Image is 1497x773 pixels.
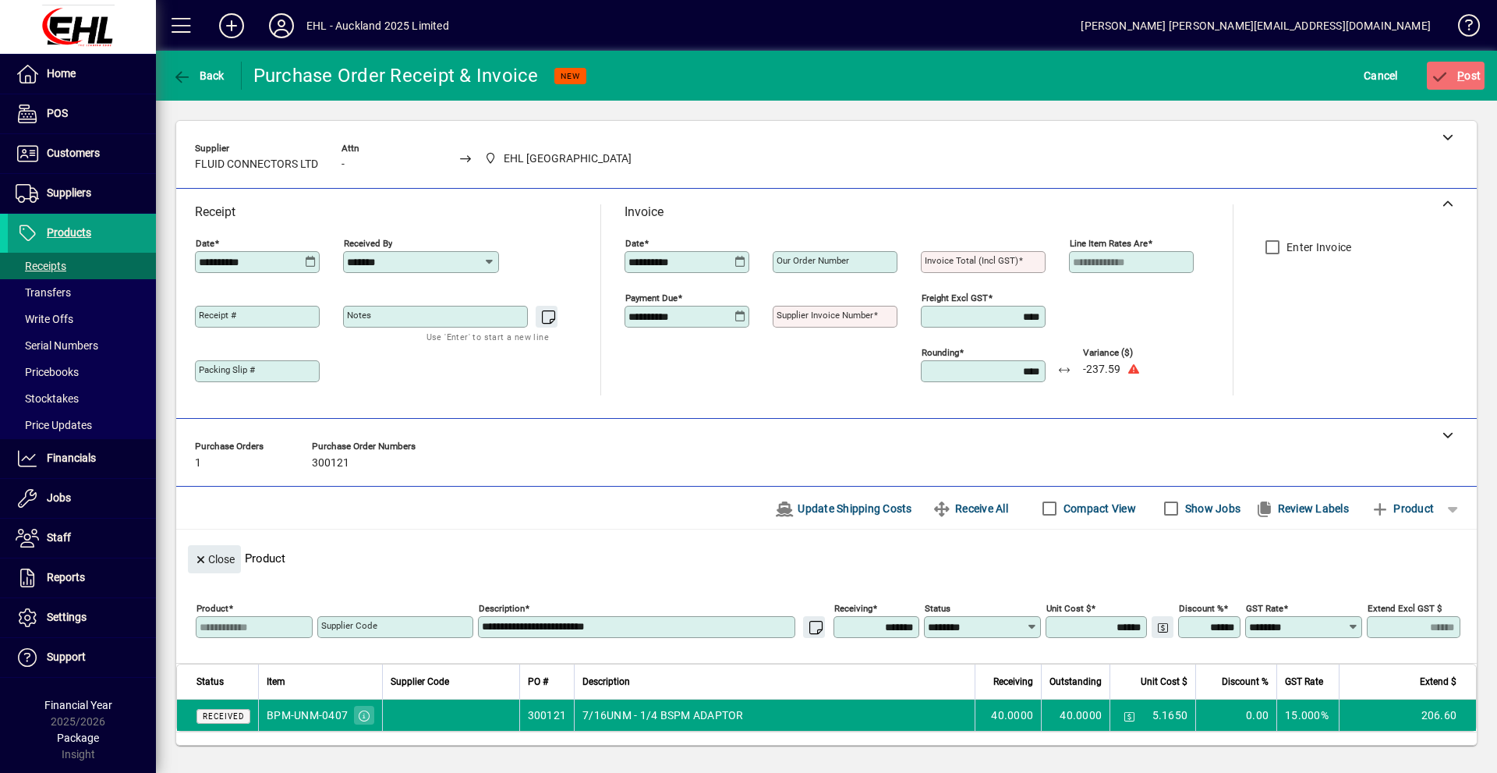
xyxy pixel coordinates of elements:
span: 300121 [312,457,349,470]
mat-label: Unit Cost $ [1046,603,1091,614]
span: 1 [195,457,201,470]
td: 300121 [519,700,575,731]
span: Close [194,547,235,573]
span: Support [47,651,86,663]
span: P [1457,69,1464,82]
mat-hint: Use 'Enter' to start a new line [426,328,549,346]
button: Change Price Levels [1118,704,1140,726]
span: Transfers [16,286,71,299]
label: Enter Invoice [1283,239,1351,255]
button: Back [168,62,228,90]
span: Customers [47,147,100,159]
span: Financial Year [44,699,112,711]
span: Stocktakes [16,392,79,405]
mat-label: Packing Slip # [199,364,255,375]
span: Financials [47,452,96,464]
span: Discount % [1222,673,1269,690]
span: Description [582,673,630,690]
a: Write Offs [8,306,156,332]
a: Suppliers [8,174,156,213]
mat-label: Invoice Total (incl GST) [925,255,1018,266]
mat-label: Receiving [834,603,872,614]
span: Item [267,673,285,690]
span: Pricebooks [16,366,79,378]
span: Home [47,67,76,80]
span: Settings [47,611,87,623]
mat-label: Receipt # [199,310,236,321]
span: Reports [47,571,85,583]
span: EHL AUCKLAND [480,149,639,168]
a: Financials [8,439,156,478]
button: Post [1427,62,1485,90]
a: Knowledge Base [1446,3,1478,54]
span: FLUID CONNECTORS LTD [195,158,318,171]
span: Extend $ [1420,673,1456,690]
a: Staff [8,519,156,558]
button: Update Shipping Costs [769,495,918,523]
label: Show Jobs [1182,501,1240,516]
span: Outstanding [1049,673,1102,690]
mat-label: Supplier invoice number [777,310,873,321]
mat-label: Freight excl GST [922,293,988,303]
button: Close [188,545,241,573]
span: PO # [528,673,548,690]
span: Products [47,226,91,239]
span: Back [172,69,225,82]
a: POS [8,94,156,133]
span: GST Rate [1285,673,1323,690]
div: [PERSON_NAME] [PERSON_NAME][EMAIL_ADDRESS][DOMAIN_NAME] [1081,13,1431,38]
mat-label: Date [196,238,214,249]
td: 40.0000 [1041,700,1109,731]
span: 40.0000 [991,707,1033,723]
mat-label: Rounding [922,347,959,358]
span: -237.59 [1083,363,1120,376]
div: EHL - Auckland 2025 Limited [306,13,449,38]
span: Serial Numbers [16,339,98,352]
app-page-header-button: Close [184,551,245,566]
mat-label: Date [625,238,644,249]
td: 206.60 [1339,700,1476,731]
mat-label: Extend excl GST $ [1368,603,1442,614]
span: Receive All [933,496,1008,521]
span: NEW [561,71,580,81]
mat-label: Discount % [1179,603,1223,614]
span: Write Offs [16,313,73,325]
span: Price Updates [16,419,92,431]
span: Status [196,673,224,690]
mat-label: Product [196,603,228,614]
td: 15.000% [1276,700,1339,731]
span: Update Shipping Costs [775,496,912,521]
button: Review Labels [1248,495,1355,523]
span: 5.1650 [1152,707,1188,723]
span: Jobs [47,491,71,504]
mat-label: Our order number [777,255,849,266]
a: Receipts [8,253,156,279]
span: Supplier Code [391,673,449,690]
span: Package [57,732,99,744]
a: Stocktakes [8,385,156,412]
button: Add [207,12,257,40]
a: Customers [8,134,156,173]
mat-label: Payment due [625,293,678,303]
span: - [342,158,345,171]
span: Variance ($) [1083,348,1177,358]
span: Suppliers [47,186,91,199]
mat-label: Line item rates are [1070,238,1148,249]
span: ost [1431,69,1481,82]
span: Receiving [993,673,1033,690]
button: Receive All [926,495,1014,523]
mat-label: Notes [347,310,371,321]
span: EHL [GEOGRAPHIC_DATA] [504,151,632,167]
span: POS [47,107,68,119]
span: Staff [47,531,71,544]
mat-label: GST rate [1246,603,1283,614]
a: Pricebooks [8,359,156,385]
a: Settings [8,598,156,637]
a: Transfers [8,279,156,306]
a: Price Updates [8,412,156,438]
div: BPM-UNM-0407 [267,707,348,723]
span: Receipts [16,260,66,272]
button: Product [1363,495,1442,523]
div: Product [176,530,1477,577]
a: Home [8,55,156,94]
